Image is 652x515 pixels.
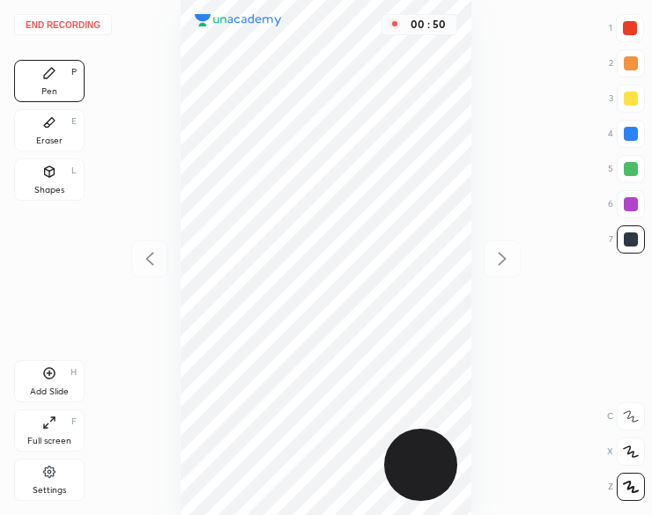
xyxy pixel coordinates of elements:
[609,85,645,113] div: 3
[34,186,64,195] div: Shapes
[407,18,449,31] div: 00 : 50
[608,473,645,501] div: Z
[71,166,77,175] div: L
[608,120,645,148] div: 4
[71,68,77,77] div: P
[27,437,71,445] div: Full screen
[609,49,645,77] div: 2
[36,136,63,145] div: Eraser
[71,117,77,126] div: E
[609,225,645,254] div: 7
[30,387,69,396] div: Add Slide
[607,402,645,430] div: C
[14,14,112,35] button: End recording
[195,14,282,27] img: logo.38c385cc.svg
[33,486,66,495] div: Settings
[608,190,645,218] div: 6
[71,417,77,426] div: F
[41,87,57,96] div: Pen
[70,368,77,377] div: H
[609,14,644,42] div: 1
[607,438,645,466] div: X
[608,155,645,183] div: 5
